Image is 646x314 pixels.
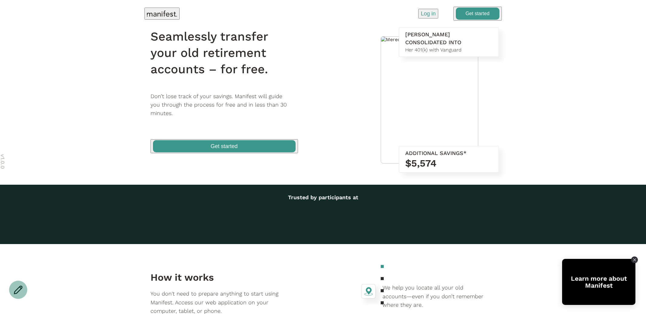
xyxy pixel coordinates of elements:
[405,31,492,46] div: [PERSON_NAME] CONSOLIDATED INTO
[405,46,492,54] div: Her 401(k) with Vanguard
[562,275,635,289] div: Learn more about Manifest
[151,92,306,118] p: Don’t lose track of your savings. Manifest will guide you through the process for free and in les...
[381,37,478,42] img: Meredith
[562,259,635,305] div: Tolstoy bubble widget
[151,271,286,283] h3: How it works
[453,7,502,21] button: Get started
[631,256,638,263] div: Close Tolstoy widget
[418,9,438,18] button: Log in
[151,139,298,153] button: Get started
[421,10,436,18] p: Log in
[562,259,635,305] div: Open Tolstoy widget
[405,157,492,169] h3: $5,574
[151,28,306,78] h1: Seamlessly transfer your old retirement accounts – for free.
[405,149,492,157] div: ADDITIONAL SAVINGS*
[562,259,635,305] div: Open Tolstoy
